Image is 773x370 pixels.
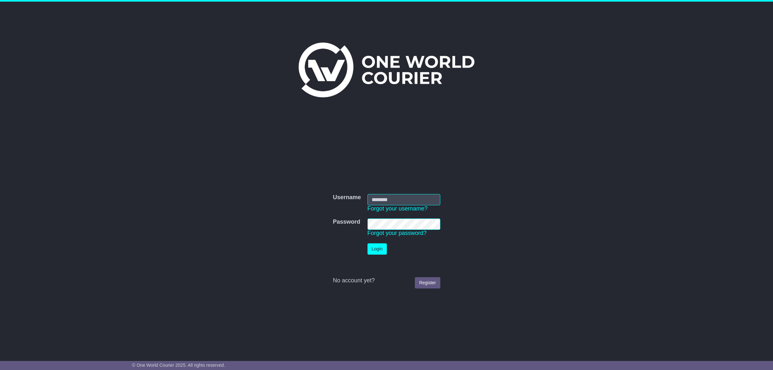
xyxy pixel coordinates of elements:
[333,194,361,201] label: Username
[132,363,225,368] span: © One World Courier 2025. All rights reserved.
[415,277,440,288] a: Register
[299,43,474,97] img: One World
[367,243,387,255] button: Login
[333,219,360,226] label: Password
[367,230,427,236] a: Forgot your password?
[367,205,428,212] a: Forgot your username?
[333,277,440,284] div: No account yet?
